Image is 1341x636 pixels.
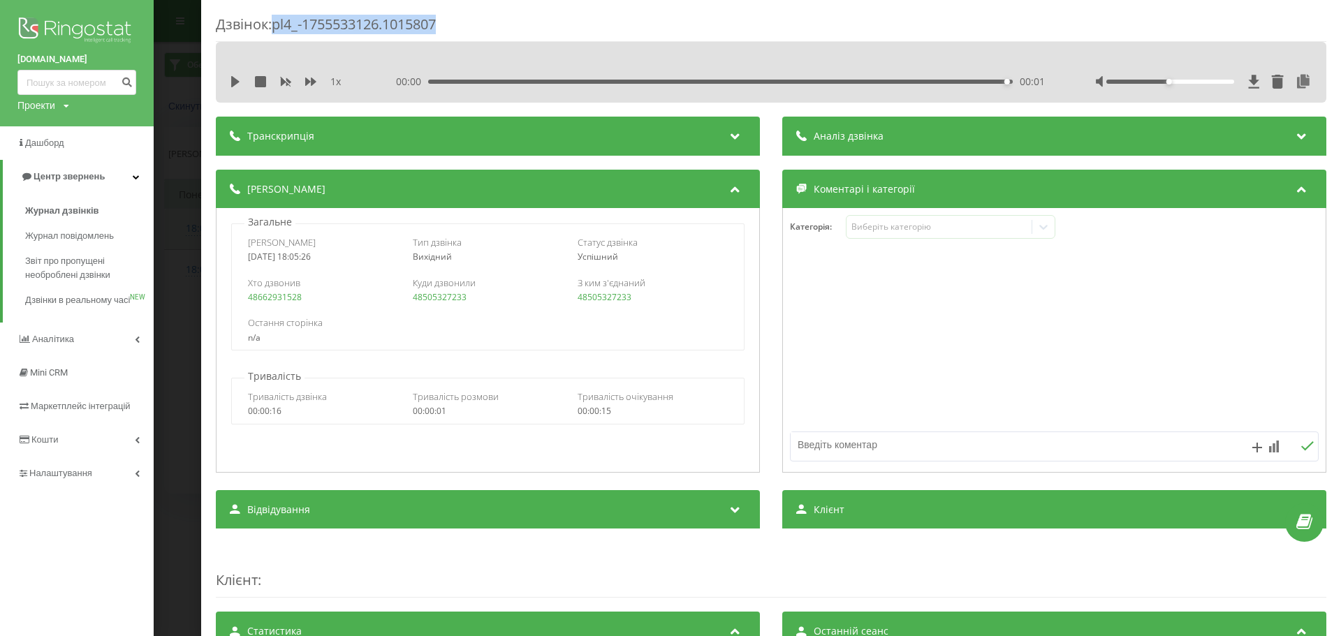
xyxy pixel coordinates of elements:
div: 00:00:15 [578,406,728,416]
a: 48505327233 [413,291,467,303]
span: Тривалість дзвінка [248,390,327,403]
span: Транскрипція [247,129,314,143]
p: Загальне [244,215,295,229]
a: Звіт про пропущені необроблені дзвінки [25,249,154,288]
p: Тривалість [244,369,305,383]
span: Статус дзвінка [578,236,638,249]
a: Центр звернень [3,160,154,193]
span: [PERSON_NAME] [248,236,316,249]
span: Тривалість розмови [413,390,499,403]
a: Журнал дзвінків [25,198,154,223]
span: Mini CRM [30,367,68,378]
span: Успішний [578,251,618,262]
span: Коментарі і категорії [814,182,915,196]
a: Журнал повідомлень [25,223,154,249]
span: [PERSON_NAME] [247,182,325,196]
a: 48662931528 [248,291,302,303]
span: Дашборд [25,138,64,148]
span: Звіт про пропущені необроблені дзвінки [25,254,147,282]
span: Клієнт [216,570,258,589]
span: Кошти [31,434,58,445]
span: Аналіз дзвінка [814,129,884,143]
span: Куди дзвонили [413,276,476,289]
img: Ringostat logo [17,14,136,49]
span: 00:01 [1020,75,1045,89]
span: Відвідування [247,503,310,517]
span: З ким з'єднаний [578,276,645,289]
div: n/a [248,333,727,343]
span: Аналiтика [32,334,74,344]
div: Виберіть категорію [851,221,1026,232]
span: Остання сторінка [248,316,323,329]
div: Дзвінок : pl4_-1755533126.1015807 [216,15,1326,42]
div: Accessibility label [1166,79,1172,84]
span: Журнал дзвінків [25,204,99,218]
div: Accessibility label [1004,79,1010,84]
span: Центр звернень [34,171,105,182]
div: Проекти [17,98,55,112]
span: Налаштування [29,468,92,478]
h4: Категорія : [790,222,846,232]
span: Тип дзвінка [413,236,462,249]
span: Маркетплейс інтеграцій [31,401,131,411]
a: [DOMAIN_NAME] [17,52,136,66]
span: Журнал повідомлень [25,229,114,243]
a: 48505327233 [578,291,631,303]
a: Дзвінки в реальному часіNEW [25,288,154,313]
span: Клієнт [814,503,844,517]
input: Пошук за номером [17,70,136,95]
div: 00:00:01 [413,406,563,416]
div: 00:00:16 [248,406,398,416]
span: 1 x [330,75,341,89]
span: Вихідний [413,251,452,262]
div: : [216,542,1326,598]
div: [DATE] 18:05:26 [248,252,398,262]
span: Хто дзвонив [248,276,300,289]
span: Тривалість очікування [578,390,673,403]
span: Дзвінки в реальному часі [25,293,130,307]
span: 00:00 [396,75,428,89]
